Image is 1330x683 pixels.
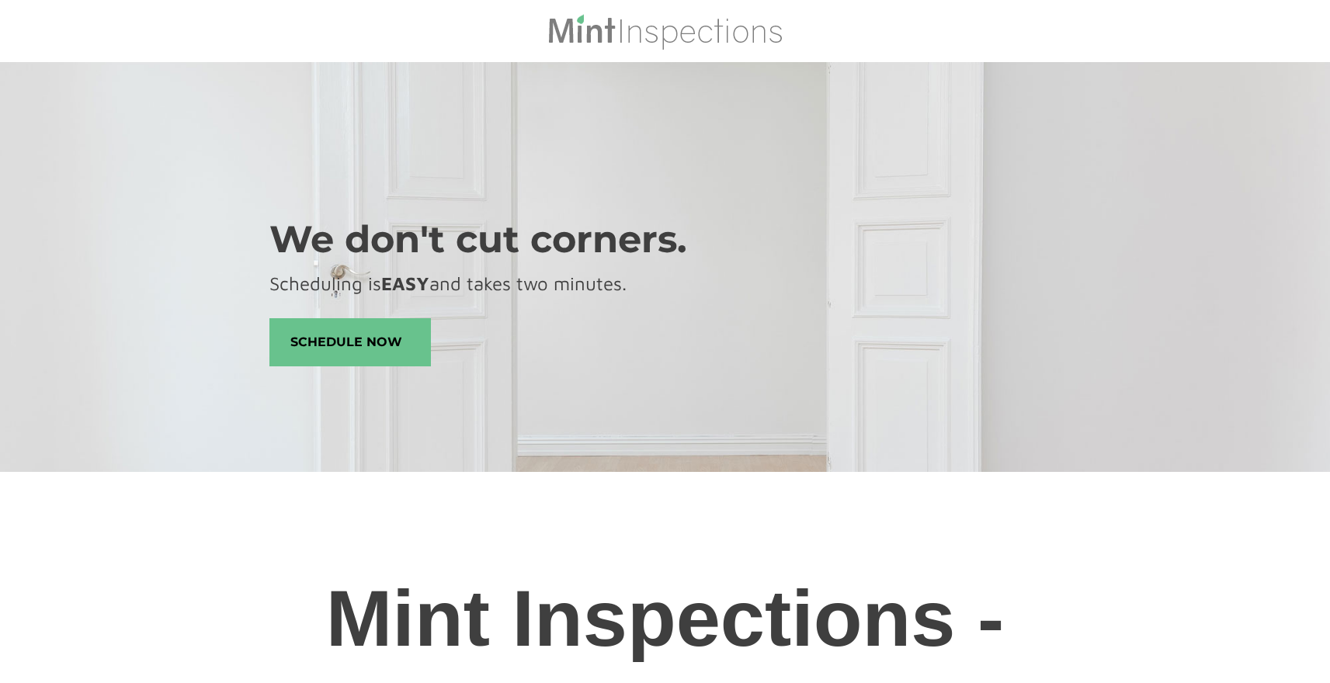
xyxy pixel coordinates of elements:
strong: EASY [381,272,429,294]
font: Scheduling is and takes two minutes. [269,272,627,294]
a: schedule now [269,318,431,366]
font: We don't cut corners. [269,217,687,262]
img: Mint Inspections [547,12,783,50]
span: schedule now [270,319,430,366]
